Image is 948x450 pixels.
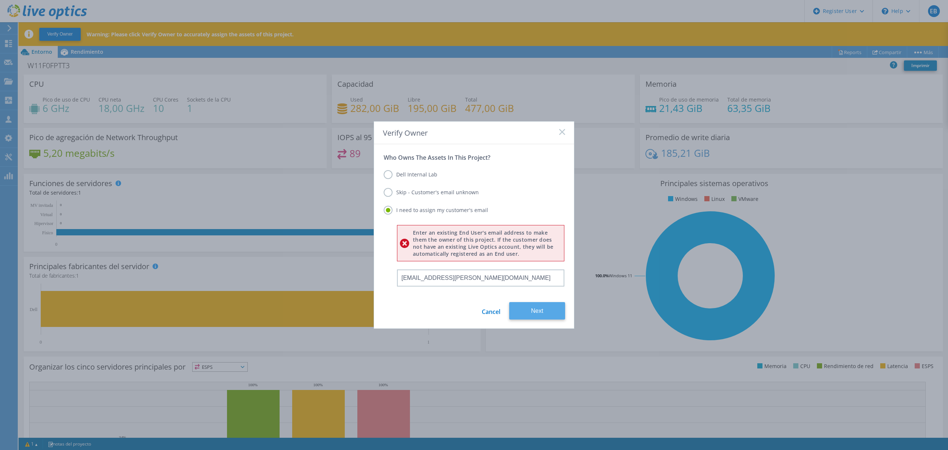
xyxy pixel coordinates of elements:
span: Verify Owner [383,128,428,138]
label: Dell Internal Lab [384,170,437,179]
p: Who Owns The Assets In This Project? [384,154,564,161]
label: I need to assign my customer's email [384,206,488,215]
button: Next [509,302,565,320]
label: Skip - Customer's email unknown [384,188,479,197]
a: Cancel [482,302,500,320]
span: Enter an existing End User's email address to make them the owner of this project. If the custome... [413,229,561,257]
input: Enter email address [397,269,564,287]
